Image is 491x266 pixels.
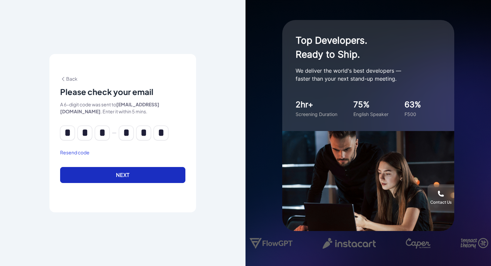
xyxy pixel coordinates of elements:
[296,99,337,111] div: 2hr+
[60,101,159,114] strong: [EMAIL_ADDRESS][DOMAIN_NAME]
[60,149,90,156] button: Resend code
[296,111,337,118] div: Screening Duration
[404,111,421,118] div: F500
[428,184,454,211] button: Contact Us
[430,200,452,205] div: Contact Us
[353,111,388,118] div: English Speaker
[353,99,388,111] div: 75%
[60,86,185,97] p: Please check your email
[296,33,429,61] h1: Top Developers. Ready to Ship.
[60,101,185,115] p: A 6-digit code was sent to . Enter it within 5 mins.
[296,67,429,83] p: We deliver the world's best developers — faster than your next stand-up meeting.
[404,99,421,111] div: 63%
[60,76,77,82] span: Back
[60,167,185,183] button: Next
